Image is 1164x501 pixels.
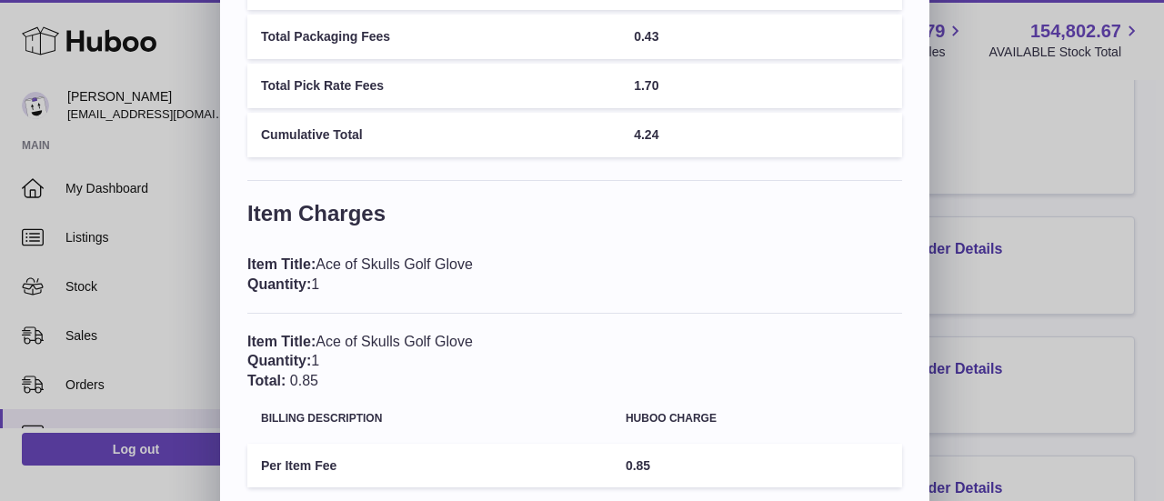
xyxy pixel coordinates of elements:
span: Quantity: [247,276,311,292]
th: Huboo charge [612,399,902,438]
div: Ace of Skulls Golf Glove 1 [247,332,902,391]
span: Quantity: [247,353,311,368]
td: Total Packaging Fees [247,15,620,59]
h3: Item Charges [247,199,902,237]
th: Billing Description [247,399,612,438]
span: 0.85 [290,373,318,388]
td: Total Pick Rate Fees [247,64,620,108]
span: Item Title: [247,334,316,349]
span: 1.70 [634,78,658,93]
span: 4.24 [634,127,658,142]
span: 0.85 [626,458,650,473]
span: Item Title: [247,256,316,272]
div: Ace of Skulls Golf Glove 1 [247,255,902,294]
td: Cumulative Total [247,113,620,157]
span: Total: [247,373,286,388]
td: Per Item Fee [247,444,612,488]
span: 0.43 [634,29,658,44]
